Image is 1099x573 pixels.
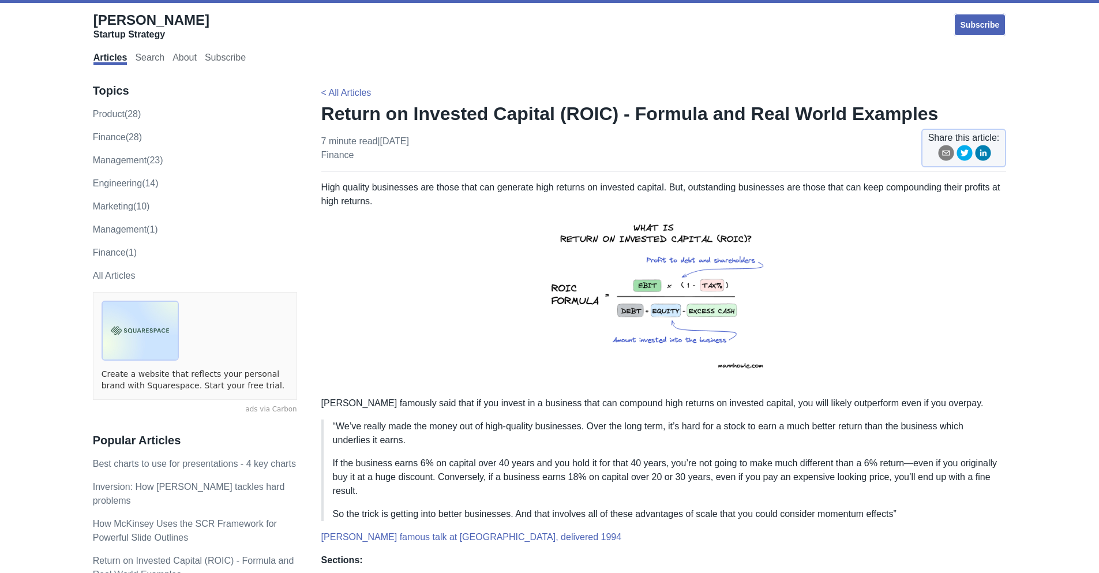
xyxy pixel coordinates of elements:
[93,84,297,98] h3: Topics
[93,224,158,234] a: Management(1)
[938,145,954,165] button: email
[321,181,1007,387] p: High quality businesses are those that can generate high returns on invested capital. But, outsta...
[321,134,409,162] p: 7 minute read | [DATE]
[93,405,297,415] a: ads via Carbon
[321,555,363,565] strong: Sections:
[954,13,1007,36] a: Subscribe
[205,53,246,65] a: Subscribe
[93,12,209,40] a: [PERSON_NAME]Startup Strategy
[93,29,209,40] div: Startup Strategy
[321,532,621,542] a: [PERSON_NAME] famous talk at [GEOGRAPHIC_DATA], delivered 1994
[93,132,142,142] a: finance(28)
[93,201,150,211] a: marketing(10)
[102,301,179,361] img: ads via Carbon
[333,420,997,447] p: “We’ve really made the money out of high-quality businesses. Over the long term, it’s hard for a ...
[536,208,791,387] img: return-on-invested-capital
[93,109,141,119] a: product(28)
[957,145,973,165] button: twitter
[321,102,1007,125] h1: Return on Invested Capital (ROIC) - Formula and Real World Examples
[975,145,991,165] button: linkedin
[93,519,277,542] a: How McKinsey Uses the SCR Framework for Powerful Slide Outlines
[321,88,372,98] a: < All Articles
[93,433,297,448] h3: Popular Articles
[321,396,1007,410] p: [PERSON_NAME] famously said that if you invest in a business that can compound high returns on in...
[93,459,296,469] a: Best charts to use for presentations - 4 key charts
[93,53,127,65] a: Articles
[333,456,997,498] p: If the business earns 6% on capital over 40 years and you hold it for that 40 years, you’re not g...
[93,248,137,257] a: Finance(1)
[93,482,285,505] a: Inversion: How [PERSON_NAME] tackles hard problems
[93,12,209,28] span: [PERSON_NAME]
[93,271,136,280] a: All Articles
[172,53,197,65] a: About
[93,178,159,188] a: engineering(14)
[135,53,164,65] a: Search
[93,155,163,165] a: management(23)
[928,131,1000,145] span: Share this article:
[333,507,997,521] p: So the trick is getting into better businesses. And that involves all of these advantages of scal...
[102,369,288,391] a: Create a website that reflects your personal brand with Squarespace. Start your free trial.
[321,150,354,160] a: finance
